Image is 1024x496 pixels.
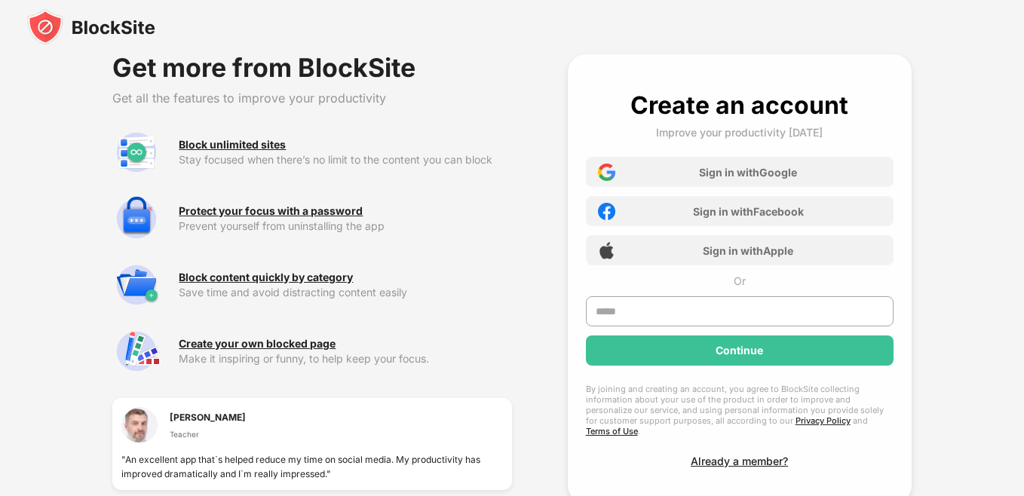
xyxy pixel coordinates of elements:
[179,353,512,365] div: Make it inspiring or funny, to help keep your focus.
[598,164,615,181] img: google-icon.png
[691,455,788,467] div: Already a member?
[179,154,512,166] div: Stay focused when there’s no limit to the content you can block
[112,128,161,176] img: premium-unlimited-blocklist.svg
[630,90,848,120] div: Create an account
[179,220,512,232] div: Prevent yourself from uninstalling the app
[179,286,512,299] div: Save time and avoid distracting content easily
[734,274,746,287] div: Or
[112,54,512,81] div: Get more from BlockSite
[656,126,823,139] div: Improve your productivity [DATE]
[179,338,336,350] div: Create your own blocked page
[121,407,158,443] img: testimonial-1.jpg
[27,9,155,45] img: blocksite-icon-black.svg
[598,242,615,259] img: apple-icon.png
[179,271,353,283] div: Block content quickly by category
[179,205,363,217] div: Protect your focus with a password
[703,244,793,257] div: Sign in with Apple
[112,327,161,375] img: premium-customize-block-page.svg
[112,90,512,106] div: Get all the features to improve your productivity
[121,452,503,481] div: "An excellent app that`s helped reduce my time on social media. My productivity has improved dram...
[796,415,851,426] a: Privacy Policy
[716,344,763,357] div: Continue
[112,261,161,309] img: premium-category.svg
[179,139,286,151] div: Block unlimited sites
[693,205,804,218] div: Sign in with Facebook
[598,203,615,220] img: facebook-icon.png
[170,410,246,424] div: [PERSON_NAME]
[112,194,161,243] img: premium-password-protection.svg
[699,166,797,179] div: Sign in with Google
[170,428,246,440] div: Teacher
[586,384,894,436] div: By joining and creating an account, you agree to BlockSite collecting information about your use ...
[586,426,638,436] a: Terms of Use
